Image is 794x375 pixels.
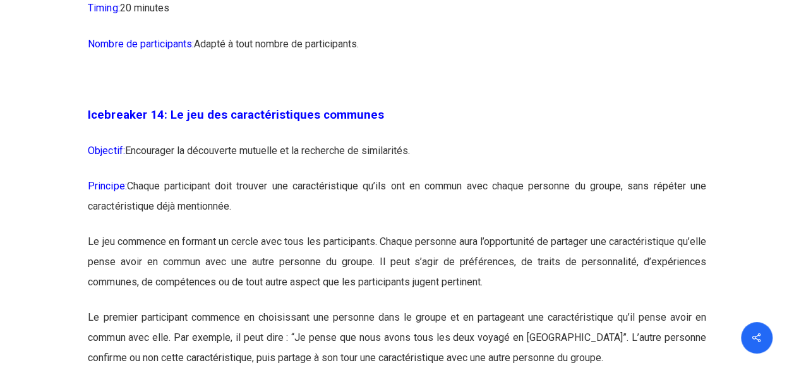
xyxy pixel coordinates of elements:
[88,144,124,156] span: Objectif:
[88,231,706,307] p: Le jeu commence en formant un cercle avec tous les participants. Chaque personne aura l’opportuni...
[88,176,706,231] p: Chaque participant doit trouver une caractéristique qu’ils ont en commun avec chaque personne du ...
[88,107,383,121] span: Icebreaker 14: Le jeu des caractéristiques communes
[88,37,193,49] span: Nombre de participants:
[88,179,126,191] span: Principe:
[88,2,119,14] span: Timing:
[88,33,706,69] p: Adapté à tout nombre de participants.
[88,140,706,176] p: Encourager la découverte mutuelle et la recherche de similarités.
